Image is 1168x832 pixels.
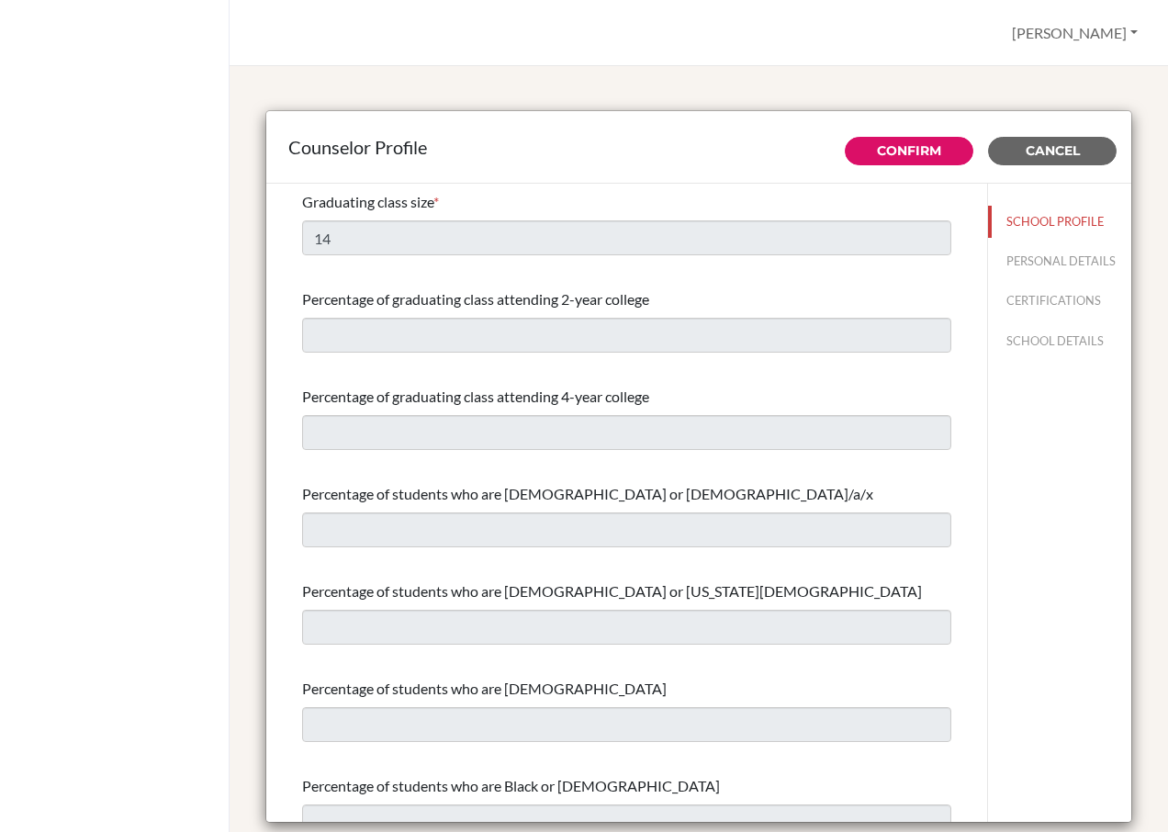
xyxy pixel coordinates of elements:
[288,133,1109,161] div: Counselor Profile
[302,193,433,210] span: Graduating class size
[988,285,1131,317] button: CERTIFICATIONS
[302,582,922,600] span: Percentage of students who are [DEMOGRAPHIC_DATA] or [US_STATE][DEMOGRAPHIC_DATA]
[988,206,1131,238] button: SCHOOL PROFILE
[988,245,1131,277] button: PERSONAL DETAILS
[302,388,649,405] span: Percentage of graduating class attending 4-year college
[1004,16,1146,51] button: [PERSON_NAME]
[302,777,720,794] span: Percentage of students who are Black or [DEMOGRAPHIC_DATA]
[302,290,649,308] span: Percentage of graduating class attending 2-year college
[302,680,667,697] span: Percentage of students who are [DEMOGRAPHIC_DATA]
[302,485,873,502] span: Percentage of students who are [DEMOGRAPHIC_DATA] or [DEMOGRAPHIC_DATA]/a/x
[988,325,1131,357] button: SCHOOL DETAILS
